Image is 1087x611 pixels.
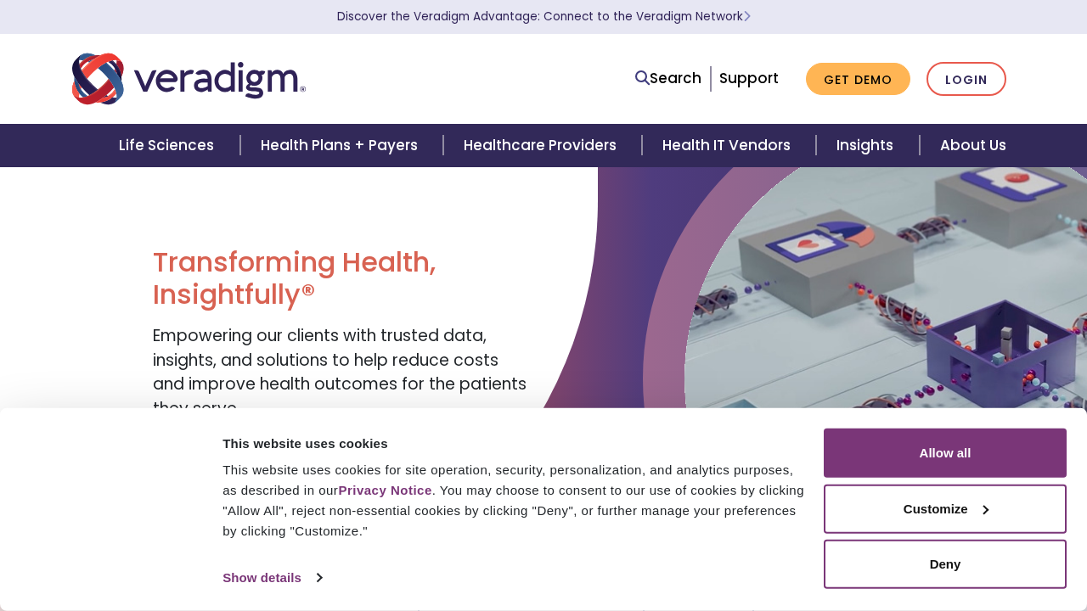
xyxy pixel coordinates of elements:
a: Insights [816,124,919,167]
button: Deny [824,540,1067,589]
a: Health Plans + Payers [240,124,443,167]
a: Get Demo [806,63,910,96]
a: Health IT Vendors [642,124,816,167]
a: Search [635,67,701,90]
span: Learn More [743,8,751,25]
div: This website uses cookies for site operation, security, personalization, and analytics purposes, ... [222,460,804,541]
div: This website uses cookies [222,433,804,453]
img: Veradigm logo [72,51,306,107]
a: About Us [920,124,1027,167]
h1: Transforming Health, Insightfully® [153,246,531,311]
a: Life Sciences [99,124,239,167]
a: Discover the Veradigm Advantage: Connect to the Veradigm NetworkLearn More [337,8,751,25]
a: Show details [222,565,321,591]
a: Login [926,62,1006,97]
button: Allow all [824,429,1067,478]
a: Privacy Notice [338,483,431,497]
a: Support [719,68,779,88]
button: Customize [824,484,1067,533]
span: Empowering our clients with trusted data, insights, and solutions to help reduce costs and improv... [153,324,527,420]
a: Healthcare Providers [443,124,642,167]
